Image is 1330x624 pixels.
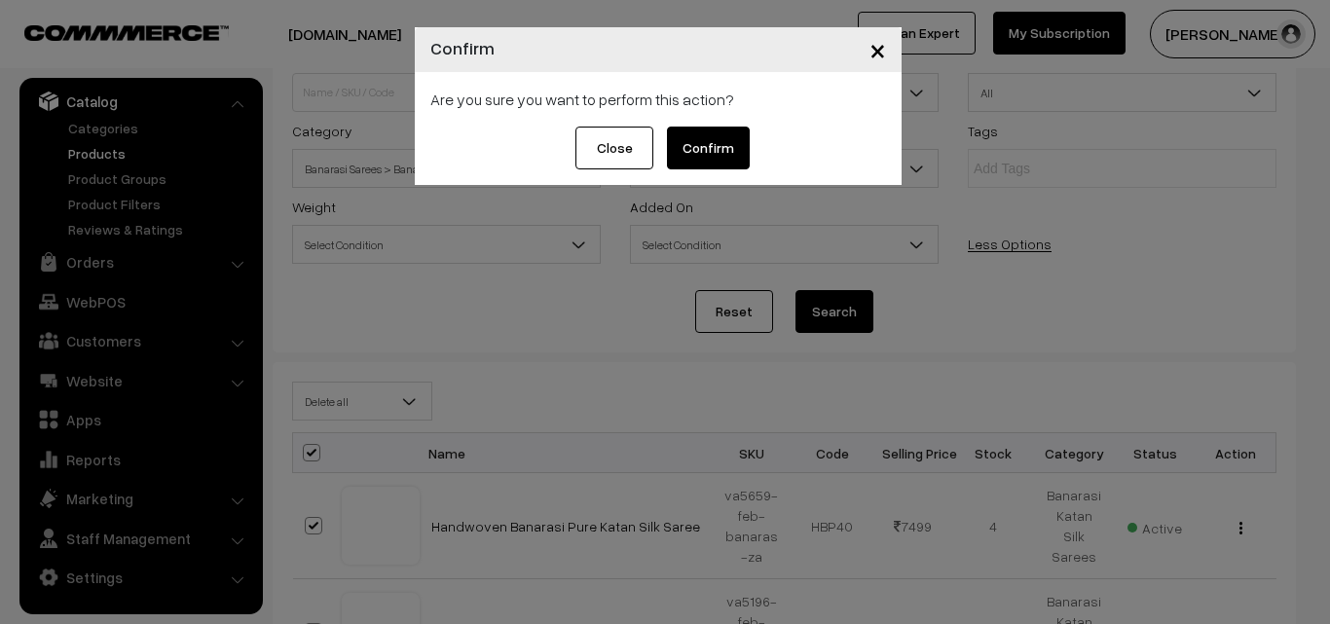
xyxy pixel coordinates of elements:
span: × [869,31,886,67]
h4: Confirm [430,35,495,61]
button: Close [854,19,902,80]
div: Are you sure you want to perform this action? [415,72,902,127]
button: Confirm [667,127,750,169]
button: Close [575,127,653,169]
